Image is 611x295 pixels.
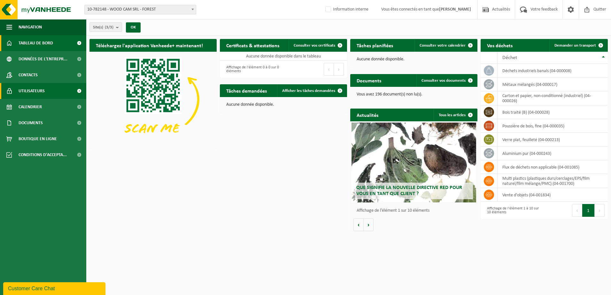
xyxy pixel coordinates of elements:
[277,84,346,97] a: Afficher les tâches demandées
[19,147,67,163] span: Conditions d'accepta...
[498,91,608,105] td: carton et papier, non-conditionné (industriel) (04-000026)
[498,160,608,174] td: flux de déchets non applicable (04-001085)
[498,78,608,91] td: métaux mélangés (04-000017)
[89,52,217,147] img: Download de VHEPlus App
[85,5,196,14] span: 10-782148 - WOOD CAM SRL - FOREST
[572,204,582,217] button: Previous
[549,39,607,52] a: Demander un transport
[498,105,608,119] td: bois traité (B) (04-000028)
[334,63,344,76] button: Next
[324,5,368,14] label: Information interne
[93,23,113,32] span: Site(s)
[364,218,374,231] button: Volgende
[420,43,466,48] span: Consulter votre calendrier
[19,19,42,35] span: Navigation
[414,39,477,52] a: Consulter votre calendrier
[226,102,341,107] p: Aucune donnée disponible.
[89,22,122,32] button: Site(s)(3/3)
[434,109,477,121] a: Tous les articles
[350,74,388,87] h2: Documents
[582,204,595,217] button: 1
[89,39,209,51] h2: Téléchargez l'application Vanheede+ maintenant!
[353,218,364,231] button: Vorige
[220,52,347,61] td: Aucune donnée disponible dans le tableau
[220,39,286,51] h2: Certificats & attestations
[357,208,474,213] p: Affichage de l'élément 1 sur 10 éléments
[502,55,517,60] span: Déchet
[19,99,42,115] span: Calendrier
[439,7,471,12] strong: [PERSON_NAME]
[498,174,608,188] td: multi plastics (plastiques durs/cerclages/EPS/film naturel/film mélange/PMC) (04-001700)
[481,39,519,51] h2: Vos déchets
[484,203,541,217] div: Affichage de l'élément 1 à 10 sur 10 éléments
[498,188,608,202] td: vente d'objets (04-001834)
[356,185,462,196] span: Que signifie la nouvelle directive RED pour vous en tant que client ?
[416,74,477,87] a: Consulter vos documents
[498,119,608,133] td: poussière de bois, fine (04-000035)
[19,51,67,67] span: Données de l'entrepr...
[19,35,53,51] span: Tableau de bord
[19,67,38,83] span: Contacts
[352,123,476,202] a: Que signifie la nouvelle directive RED pour vous en tant que client ?
[498,147,608,160] td: aluminium pur (04-000243)
[223,62,280,76] div: Affichage de l'élément 0 à 0 sur 0 éléments
[324,63,334,76] button: Previous
[357,57,471,62] p: Aucune donnée disponible.
[19,83,45,99] span: Utilisateurs
[84,5,196,14] span: 10-782148 - WOOD CAM SRL - FOREST
[289,39,346,52] a: Consulter vos certificats
[350,109,385,121] h2: Actualités
[3,281,107,295] iframe: chat widget
[105,25,113,29] count: (3/3)
[595,204,605,217] button: Next
[498,133,608,147] td: verre plat, feuilleté (04-000213)
[357,92,471,97] p: Vous avez 196 document(s) non lu(s).
[554,43,596,48] span: Demander un transport
[282,89,335,93] span: Afficher les tâches demandées
[422,79,466,83] span: Consulter vos documents
[294,43,335,48] span: Consulter vos certificats
[19,115,43,131] span: Documents
[126,22,141,33] button: OK
[350,39,399,51] h2: Tâches planifiées
[498,64,608,78] td: déchets industriels banals (04-000008)
[220,84,273,97] h2: Tâches demandées
[19,131,57,147] span: Boutique en ligne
